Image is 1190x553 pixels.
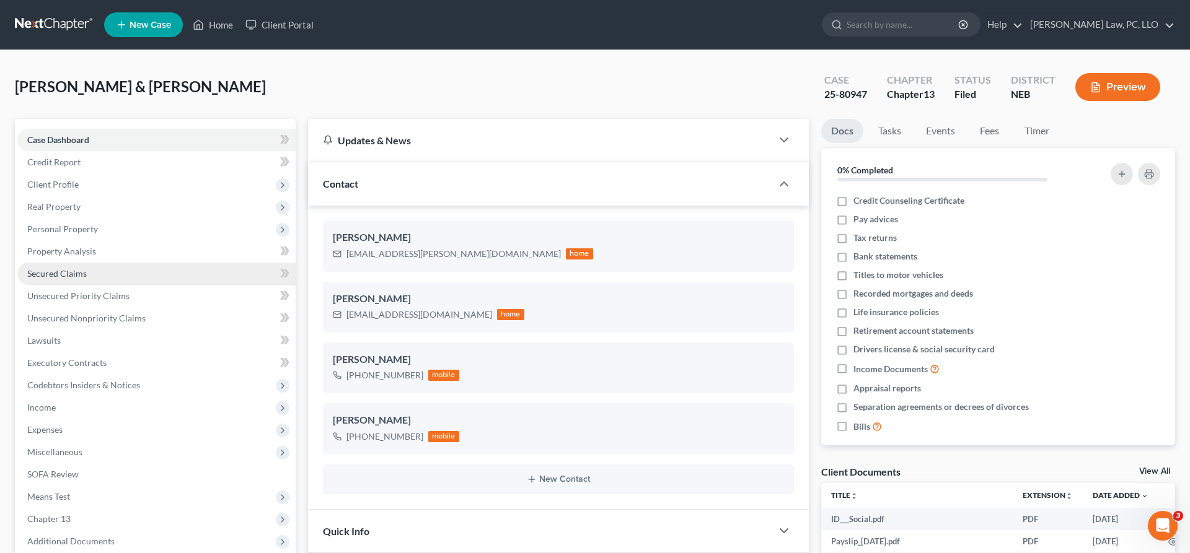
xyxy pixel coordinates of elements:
span: [PERSON_NAME] & [PERSON_NAME] [15,77,266,95]
span: Tax returns [853,232,897,244]
i: unfold_more [850,492,858,500]
span: Pay advices [853,213,898,225]
span: Drivers license & social security card [853,343,995,355]
a: Lawsuits [17,329,296,352]
div: Case [824,73,867,87]
td: [DATE] [1083,530,1158,552]
td: [DATE] [1083,508,1158,530]
div: District [1011,73,1056,87]
span: Titles to motor vehicles [853,269,943,281]
a: Timer [1015,119,1059,143]
span: New Case [130,20,171,30]
div: [PERSON_NAME] [333,230,784,245]
a: Fees [970,119,1010,143]
a: Date Added expand_more [1093,490,1148,500]
i: unfold_more [1065,492,1073,500]
div: mobile [428,370,459,381]
div: home [497,309,524,320]
span: Client Profile [27,179,79,189]
span: Secured Claims [27,268,87,279]
div: Client Documents [821,465,901,478]
div: [EMAIL_ADDRESS][DOMAIN_NAME] [346,308,492,321]
div: [PHONE_NUMBER] [346,430,423,443]
span: Separation agreements or decrees of divorces [853,401,1029,413]
span: Life insurance policies [853,306,939,318]
a: Executory Contracts [17,352,296,374]
span: Contact [323,178,358,189]
a: Tasks [868,119,911,143]
span: Expenses [27,424,63,435]
div: 25-80947 [824,87,867,102]
span: Executory Contracts [27,357,107,368]
a: Extensionunfold_more [1023,490,1073,500]
a: Secured Claims [17,263,296,285]
span: Recorded mortgages and deeds [853,287,973,300]
span: Bills [853,420,870,433]
a: Credit Report [17,151,296,173]
div: NEB [1011,87,1056,102]
strong: 0% Completed [837,165,893,175]
span: Appraisal reports [853,382,921,394]
a: Client Portal [239,14,320,36]
div: Chapter [887,87,935,102]
div: home [566,248,593,259]
button: Preview [1075,73,1160,101]
span: 3 [1173,511,1183,521]
div: Chapter [887,73,935,87]
span: Additional Documents [27,536,115,546]
button: New Contact [333,474,784,484]
span: Lawsuits [27,335,61,346]
div: [EMAIL_ADDRESS][PERSON_NAME][DOMAIN_NAME] [346,248,561,260]
input: Search by name... [847,13,960,36]
a: View All [1139,467,1170,476]
span: Chapter 13 [27,513,71,524]
a: Titleunfold_more [831,490,858,500]
div: [PERSON_NAME] [333,352,784,367]
span: Unsecured Nonpriority Claims [27,313,146,323]
iframe: Intercom live chat [1148,511,1178,541]
span: Credit Report [27,157,81,167]
span: Personal Property [27,224,98,234]
a: Docs [821,119,863,143]
a: Property Analysis [17,240,296,263]
span: Unsecured Priority Claims [27,290,130,301]
td: Payslip_[DATE].pdf [821,530,1013,552]
a: Home [187,14,239,36]
span: Case Dashboard [27,134,89,145]
a: Events [916,119,965,143]
span: Income Documents [853,363,928,375]
a: [PERSON_NAME] Law, PC, LLO [1024,14,1175,36]
div: mobile [428,431,459,442]
span: Retirement account statements [853,324,974,337]
span: Real Property [27,201,81,212]
div: [PERSON_NAME] [333,292,784,307]
i: expand_more [1141,492,1148,500]
div: Filed [954,87,991,102]
td: ID___Social.pdf [821,508,1013,530]
span: Miscellaneous [27,446,82,457]
span: SOFA Review [27,469,79,479]
td: PDF [1013,530,1083,552]
span: 13 [923,88,935,100]
span: Quick Info [323,525,369,537]
span: Credit Counseling Certificate [853,194,964,207]
span: Income [27,402,56,412]
div: Updates & News [323,134,757,147]
td: PDF [1013,508,1083,530]
a: SOFA Review [17,463,296,486]
div: [PHONE_NUMBER] [346,369,423,381]
span: Property Analysis [27,246,96,256]
span: Codebtors Insiders & Notices [27,380,140,390]
div: Status [954,73,991,87]
a: Help [981,14,1023,36]
a: Unsecured Priority Claims [17,285,296,307]
div: [PERSON_NAME] [333,413,784,428]
span: Bank statements [853,250,917,263]
a: Unsecured Nonpriority Claims [17,307,296,329]
a: Case Dashboard [17,129,296,151]
span: Means Test [27,491,70,502]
